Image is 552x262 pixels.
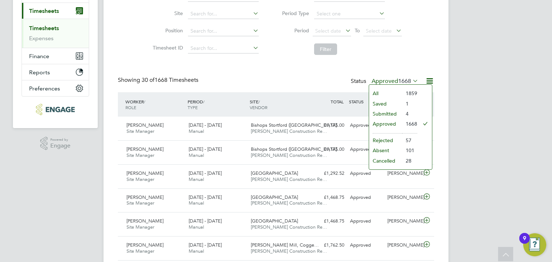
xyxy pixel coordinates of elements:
li: Absent [369,145,402,155]
span: Manual [189,176,204,182]
span: [DATE] - [DATE] [189,122,222,128]
span: / [203,99,204,104]
span: [PERSON_NAME] [126,122,164,128]
div: £1,175.00 [310,144,347,155]
span: [DATE] - [DATE] [189,194,222,200]
li: 101 [402,145,417,155]
li: Cancelled [369,156,402,166]
input: Search for... [188,43,259,53]
li: 1859 [402,88,417,98]
span: ROLE [125,104,136,110]
label: Period Type [277,10,309,17]
div: [PERSON_NAME] [385,168,422,179]
span: [PERSON_NAME] Construction Re… [251,224,327,230]
span: To [353,26,362,35]
div: Approved [347,215,385,227]
div: £1,292.52 [310,168,347,179]
div: £1,468.75 [310,192,347,203]
li: Submitted [369,109,402,119]
li: 4 [402,109,417,119]
div: Approved [347,168,385,179]
span: Select date [315,28,341,34]
span: [PERSON_NAME] [126,146,164,152]
span: Site Manager [126,224,154,230]
label: Period [277,27,309,34]
span: Manual [189,128,204,134]
a: Go to home page [22,104,89,115]
button: Timesheets [22,3,89,19]
span: [PERSON_NAME] Mill, Cogge… [251,242,319,248]
li: 28 [402,156,417,166]
div: Status [351,76,420,86]
span: [DATE] - [DATE] [189,170,222,176]
label: Timesheet ID [151,45,183,51]
div: Approved [347,192,385,203]
li: Approved [369,119,402,129]
div: [PERSON_NAME] [385,239,422,251]
button: Reports [22,64,89,80]
li: 1668 [402,119,417,129]
span: Manual [189,248,204,254]
span: Site Manager [126,248,154,254]
span: Finance [29,53,49,60]
span: / [144,99,145,104]
div: Approved [347,144,385,155]
span: Bishops Stortford ([GEOGRAPHIC_DATA]… [251,122,341,128]
div: SITE [248,95,310,114]
div: Showing [118,76,200,84]
span: Manual [189,200,204,206]
span: [PERSON_NAME] Construction Re… [251,200,327,206]
li: Saved [369,99,402,109]
span: Powered by [50,137,70,143]
a: Expenses [29,35,54,42]
div: Approved [347,120,385,131]
li: 1 [402,99,417,109]
div: Timesheets [22,19,89,48]
input: Select one [314,9,385,19]
span: Timesheets [29,8,59,14]
span: TYPE [188,104,198,110]
span: Site Manager [126,128,154,134]
div: Approved [347,239,385,251]
span: [PERSON_NAME] Construction Re… [251,128,327,134]
span: [PERSON_NAME] [126,218,164,224]
span: Reports [29,69,50,76]
span: [DATE] - [DATE] [189,146,222,152]
button: Preferences [22,80,89,96]
span: TOTAL [331,99,344,104]
label: Approved [372,78,418,85]
span: [PERSON_NAME] [126,194,164,200]
a: Powered byEngage [40,137,71,150]
span: Site Manager [126,152,154,158]
span: Engage [50,143,70,149]
button: Open Resource Center, 9 new notifications [523,233,546,256]
span: [GEOGRAPHIC_DATA] [251,170,298,176]
span: Site Manager [126,176,154,182]
span: [GEOGRAPHIC_DATA] [251,218,298,224]
span: Select date [366,28,392,34]
li: 57 [402,135,417,145]
li: All [369,88,402,98]
div: [PERSON_NAME] [385,215,422,227]
span: Manual [189,224,204,230]
span: [DATE] - [DATE] [189,218,222,224]
span: / [258,99,260,104]
input: Search for... [188,9,259,19]
img: acr-ltd-logo-retina.png [36,104,74,115]
span: [PERSON_NAME] Construction Re… [251,248,327,254]
div: £1,175.00 [310,120,347,131]
div: £1,468.75 [310,215,347,227]
label: Site [151,10,183,17]
span: [GEOGRAPHIC_DATA] [251,194,298,200]
div: £1,762.50 [310,239,347,251]
span: [PERSON_NAME] [126,170,164,176]
span: 1668 [398,78,411,85]
span: [PERSON_NAME] [126,242,164,248]
button: Filter [314,43,337,55]
button: Finance [22,48,89,64]
div: WORKER [124,95,186,114]
input: Search for... [188,26,259,36]
span: Preferences [29,85,60,92]
span: VENDOR [250,104,267,110]
span: [DATE] - [DATE] [189,242,222,248]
